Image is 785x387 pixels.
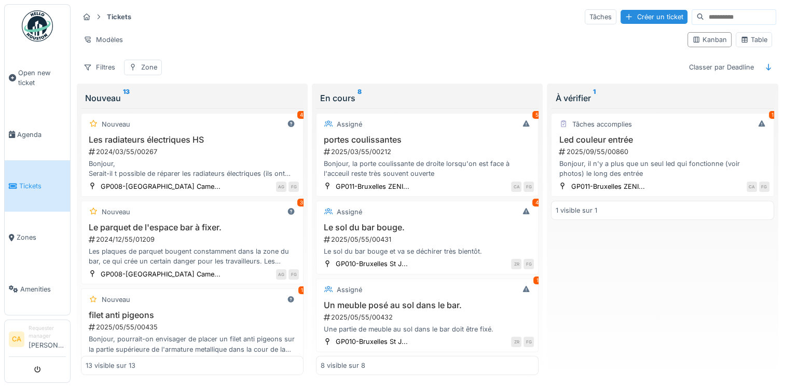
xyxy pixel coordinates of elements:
[337,119,362,129] div: Assigné
[9,324,66,357] a: CA Requester manager[PERSON_NAME]
[337,207,362,217] div: Assigné
[17,130,66,140] span: Agenda
[321,300,534,310] h3: Un meuble posé au sol dans le bar.
[321,223,534,232] h3: Le sol du bar bouge.
[336,182,409,191] div: GP011-Bruxelles ZENI...
[747,182,757,192] div: CA
[86,223,299,232] h3: Le parquet de l'espace bar à fixer.
[88,147,299,157] div: 2024/03/55/00267
[102,295,130,305] div: Nouveau
[276,182,286,192] div: AG
[20,284,66,294] span: Amenities
[102,119,130,129] div: Nouveau
[692,35,727,45] div: Kanban
[141,62,157,72] div: Zone
[297,111,306,119] div: 4
[103,12,135,22] strong: Tickets
[5,47,70,109] a: Open new ticket
[86,135,299,145] h3: Les radiateurs électriques HS
[558,147,769,157] div: 2025/09/55/00860
[556,159,769,178] div: Bonjour, il n'y a plus que un seul led qui fonctionne (voir photos) le long des entrée
[571,182,644,191] div: GP011-Bruxelles ZENI...
[321,361,365,370] div: 8 visible sur 8
[29,324,66,354] li: [PERSON_NAME]
[740,35,767,45] div: Table
[288,182,299,192] div: FG
[17,232,66,242] span: Zones
[321,159,534,178] div: Bonjour, la porte coulissante de droite lorsqu'on est face à l'acceuil reste très souvent ouverte
[511,259,521,269] div: ZR
[298,286,306,294] div: 1
[297,199,306,206] div: 3
[18,68,66,88] span: Open new ticket
[524,259,534,269] div: FG
[9,331,24,347] li: CA
[22,10,53,42] img: Badge_color-CXgf-gQk.svg
[288,269,299,280] div: FG
[323,147,534,157] div: 2025/03/55/00212
[759,182,769,192] div: FG
[336,259,408,269] div: GP010-Bruxelles St J...
[556,205,597,215] div: 1 visible sur 1
[336,337,408,347] div: GP010-Bruxelles St J...
[323,234,534,244] div: 2025/05/55/00431
[555,92,769,104] div: À vérifier
[276,269,286,280] div: AG
[511,182,521,192] div: CA
[532,111,541,119] div: 5
[320,92,534,104] div: En cours
[5,264,70,315] a: Amenities
[123,92,130,104] sup: 13
[5,160,70,212] a: Tickets
[86,310,299,320] h3: filet anti pigeons
[79,60,120,75] div: Filtres
[101,269,221,279] div: GP008-[GEOGRAPHIC_DATA] Came...
[88,322,299,332] div: 2025/05/55/00435
[29,324,66,340] div: Requester manager
[79,32,128,47] div: Modèles
[524,337,534,347] div: FG
[684,60,759,75] div: Classer par Deadline
[593,92,595,104] sup: 1
[102,207,130,217] div: Nouveau
[323,312,534,322] div: 2025/05/55/00432
[556,135,769,145] h3: Led couleur entrée
[88,234,299,244] div: 2024/12/55/01209
[524,182,534,192] div: FG
[86,334,299,354] div: Bonjour, pourrait-on envisager de placer un filet anti pigeons sur la partie supérieure de l'arma...
[5,109,70,160] a: Agenda
[5,212,70,263] a: Zones
[572,119,631,129] div: Tâches accomplies
[86,246,299,266] div: Les plaques de parquet bougent constamment dans la zone du bar, ce qui crée un certain danger pou...
[621,10,687,24] div: Créer un ticket
[511,337,521,347] div: ZR
[585,9,616,24] div: Tâches
[101,182,221,191] div: GP008-[GEOGRAPHIC_DATA] Came...
[357,92,362,104] sup: 8
[533,277,541,284] div: 1
[321,135,534,145] h3: portes coulissantes
[321,246,534,256] div: Le sol du bar bouge et va se déchirer très bientôt.
[769,111,776,119] div: 1
[321,324,534,334] div: Une partie de meuble au sol dans le bar doit être fixé.
[532,199,541,206] div: 4
[19,181,66,191] span: Tickets
[85,92,299,104] div: Nouveau
[86,361,135,370] div: 13 visible sur 13
[86,159,299,178] div: Bonjour, Serait-il t possible de réparer les radiateurs électriques (ils ont HS pour le moment) d...
[337,285,362,295] div: Assigné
